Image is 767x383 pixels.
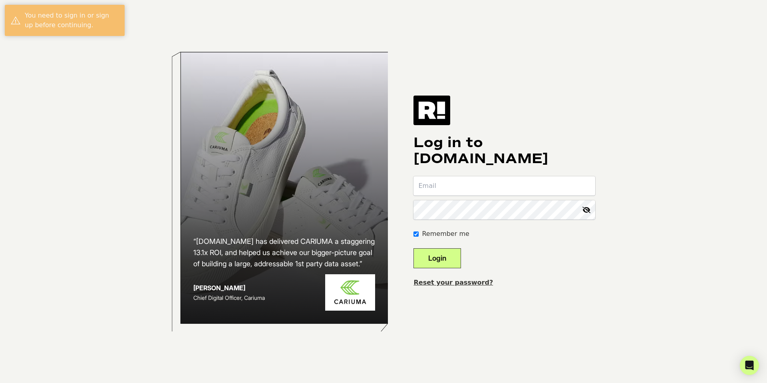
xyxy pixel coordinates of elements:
h2: “[DOMAIN_NAME] has delivered CARIUMA a staggering 13.1x ROI, and helped us achieve our bigger-pic... [193,236,376,269]
img: Retention.com [413,96,450,125]
a: Reset your password? [413,279,493,286]
input: Email [413,176,595,195]
button: Login [413,248,461,268]
div: You need to sign in or sign up before continuing. [25,11,119,30]
span: Chief Digital Officer, Cariuma [193,294,265,301]
img: Cariuma [325,274,375,311]
label: Remember me [422,229,469,239]
div: Open Intercom Messenger [740,356,759,375]
h1: Log in to [DOMAIN_NAME] [413,135,595,167]
strong: [PERSON_NAME] [193,284,245,292]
